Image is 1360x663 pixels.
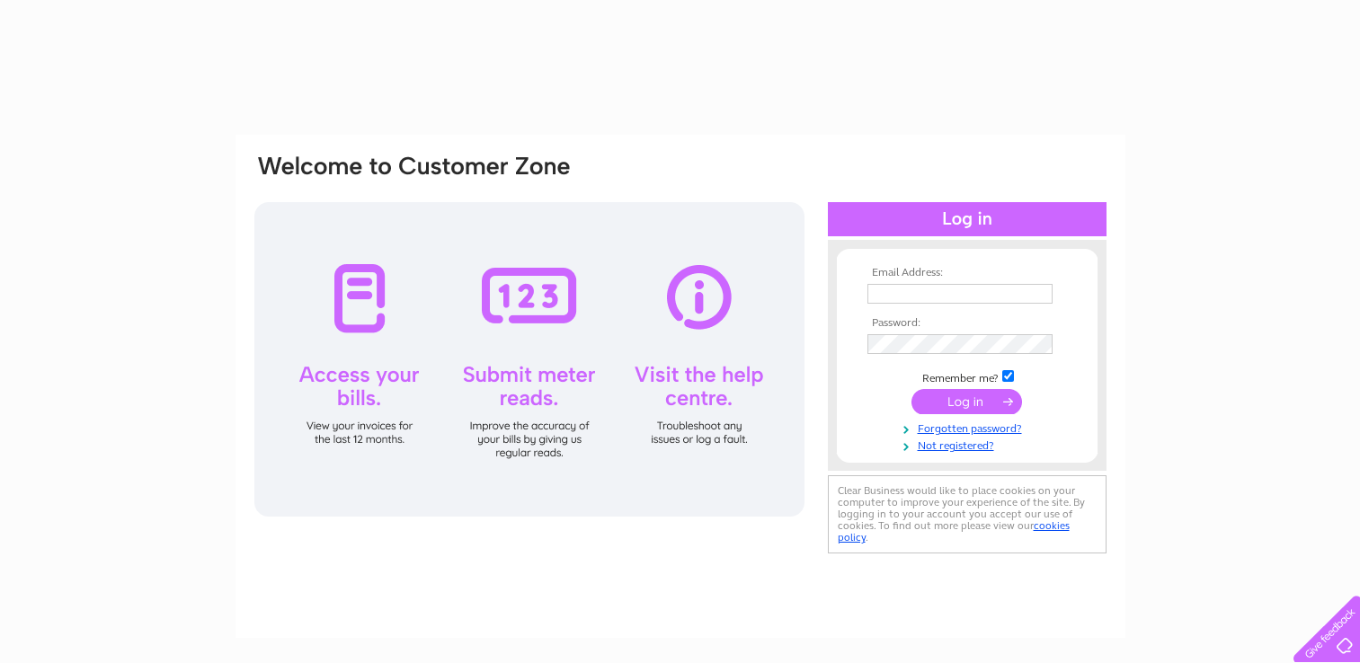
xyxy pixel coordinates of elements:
a: Forgotten password? [867,419,1071,436]
a: Not registered? [867,436,1071,453]
th: Email Address: [863,267,1071,279]
td: Remember me? [863,367,1071,385]
div: Clear Business would like to place cookies on your computer to improve your experience of the sit... [828,475,1107,553]
a: cookies policy [838,519,1070,544]
th: Password: [863,317,1071,330]
input: Submit [911,389,1022,414]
